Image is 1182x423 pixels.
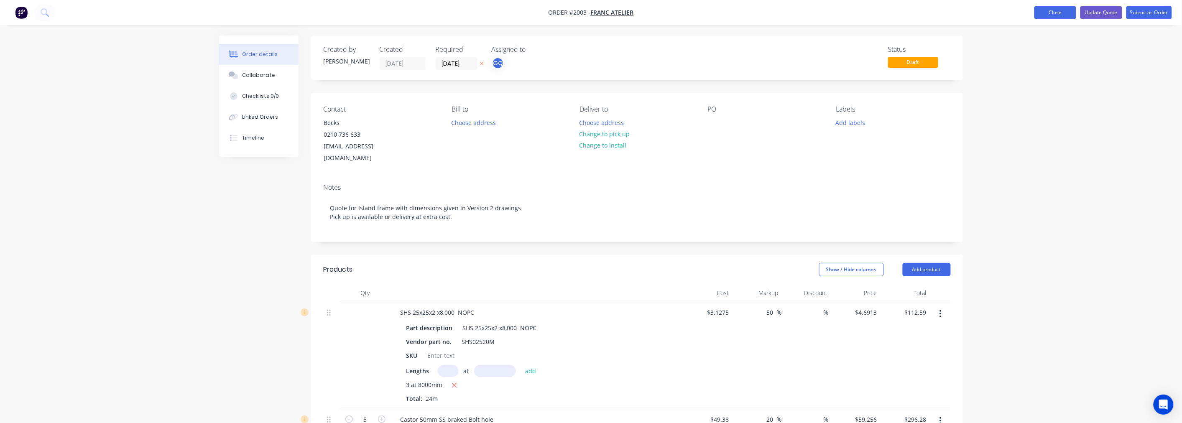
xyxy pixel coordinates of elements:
[15,6,28,19] img: Factory
[423,395,442,403] span: 24m
[436,46,482,54] div: Required
[406,380,443,391] span: 3 at 8000mm
[324,140,393,164] div: [EMAIL_ADDRESS][DOMAIN_NAME]
[324,105,438,113] div: Contact
[1034,6,1076,19] button: Close
[1126,6,1172,19] button: Submit as Order
[782,285,831,301] div: Discount
[575,140,631,151] button: Change to install
[219,107,299,127] button: Linked Orders
[242,113,278,121] div: Linked Orders
[824,308,829,317] span: %
[242,71,275,79] div: Collaborate
[464,367,469,375] span: at
[460,322,540,334] div: SHS 25x25x2 x8,000 NOPC
[219,65,299,86] button: Collaborate
[324,57,370,66] div: [PERSON_NAME]
[831,117,870,128] button: Add labels
[219,127,299,148] button: Timeline
[324,129,393,140] div: 0210 736 633
[324,117,393,129] div: Becks
[492,46,575,54] div: Assigned to
[888,57,938,67] span: Draft
[324,183,951,191] div: Notes
[708,105,822,113] div: PO
[324,195,951,229] div: Quote for Island frame with dimensions given in Version 2 drawings Pick up is available or delive...
[403,336,455,348] div: Vendor part no.
[394,306,481,319] div: SHS 25x25x2 x8,000 NOPC
[836,105,950,113] div: Labels
[521,365,541,376] button: add
[406,367,429,375] span: Lengths
[324,46,370,54] div: Created by
[777,308,782,317] span: %
[492,57,504,69] button: GQ
[1154,395,1174,415] div: Open Intercom Messenger
[831,285,881,301] div: Price
[219,44,299,65] button: Order details
[340,285,391,301] div: Qty
[733,285,782,301] div: Markup
[452,105,566,113] div: Bill to
[575,117,628,128] button: Choose address
[575,128,634,140] button: Change to pick up
[549,9,591,17] span: Order #2003 -
[242,134,264,142] div: Timeline
[683,285,733,301] div: Cost
[1080,6,1122,19] button: Update Quote
[406,395,423,403] span: Total:
[819,263,884,276] button: Show / Hide columns
[447,117,500,128] button: Choose address
[317,117,401,164] div: Becks0210 736 633[EMAIL_ADDRESS][DOMAIN_NAME]
[881,285,930,301] div: Total
[591,9,634,17] a: Franc Atelier
[242,92,279,100] div: Checklists 0/0
[903,263,951,276] button: Add product
[219,86,299,107] button: Checklists 0/0
[459,336,498,348] div: SHS02520M
[403,322,456,334] div: Part description
[242,51,278,58] div: Order details
[380,46,426,54] div: Created
[403,349,421,362] div: SKU
[580,105,694,113] div: Deliver to
[324,265,353,275] div: Products
[888,46,951,54] div: Status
